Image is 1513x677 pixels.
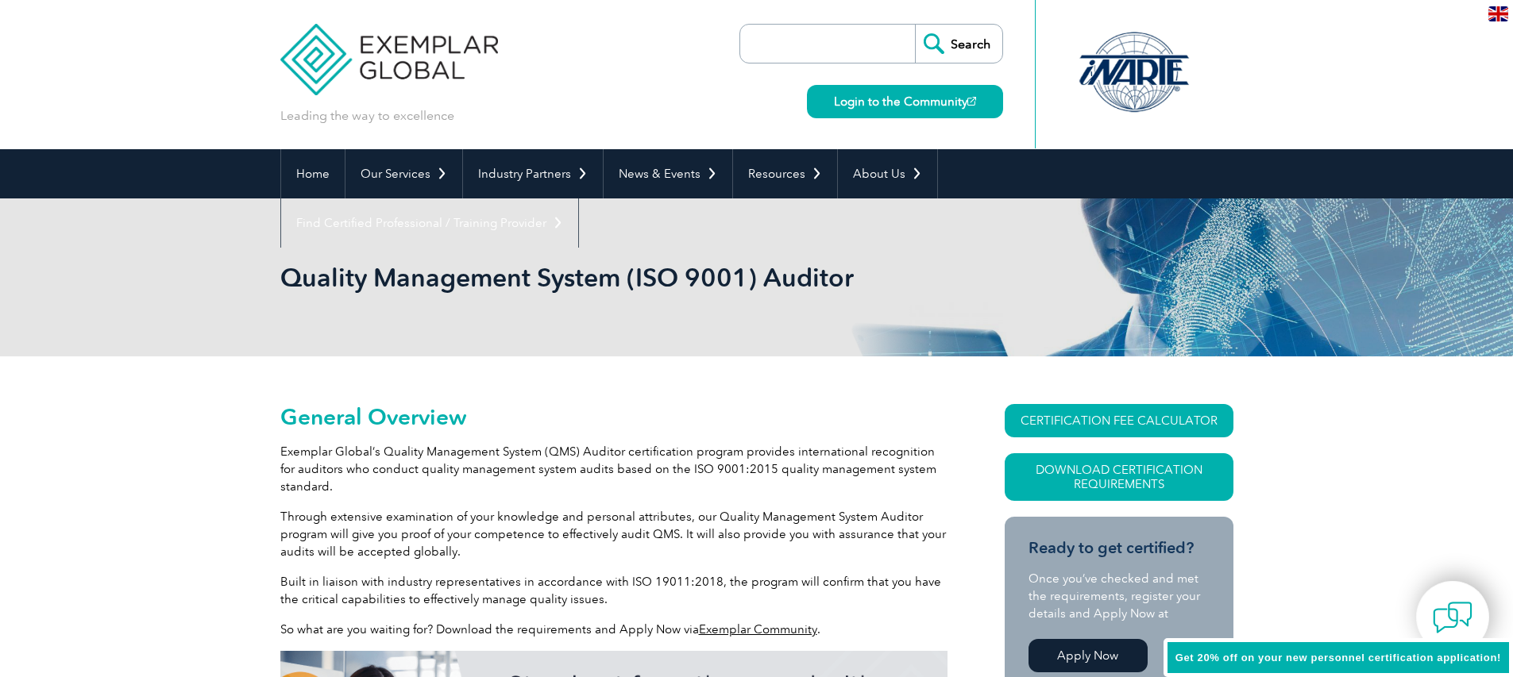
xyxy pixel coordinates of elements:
input: Search [915,25,1002,63]
h1: Quality Management System (ISO 9001) Auditor [280,262,890,293]
a: Apply Now [1029,639,1148,672]
p: So what are you waiting for? Download the requirements and Apply Now via . [280,621,948,638]
p: Built in liaison with industry representatives in accordance with ISO 19011:2018, the program wil... [280,573,948,608]
a: Industry Partners [463,149,603,198]
a: Our Services [345,149,462,198]
p: Leading the way to excellence [280,107,454,125]
p: Exemplar Global’s Quality Management System (QMS) Auditor certification program provides internat... [280,443,948,495]
a: Download Certification Requirements [1005,453,1233,501]
a: Home [281,149,345,198]
a: News & Events [604,149,732,198]
span: Get 20% off on your new personnel certification application! [1175,652,1501,664]
p: Once you’ve checked and met the requirements, register your details and Apply Now at [1029,570,1210,622]
a: About Us [838,149,937,198]
img: contact-chat.png [1433,598,1472,637]
a: Exemplar Community [699,622,817,637]
img: en [1488,6,1508,21]
a: CERTIFICATION FEE CALCULATOR [1005,404,1233,437]
img: open_square.png [967,97,976,106]
a: Find Certified Professional / Training Provider [281,198,578,248]
a: Resources [733,149,837,198]
a: Login to the Community [807,85,1003,118]
p: Through extensive examination of your knowledge and personal attributes, our Quality Management S... [280,508,948,560]
h2: General Overview [280,404,948,429]
h3: Ready to get certified? [1029,538,1210,558]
